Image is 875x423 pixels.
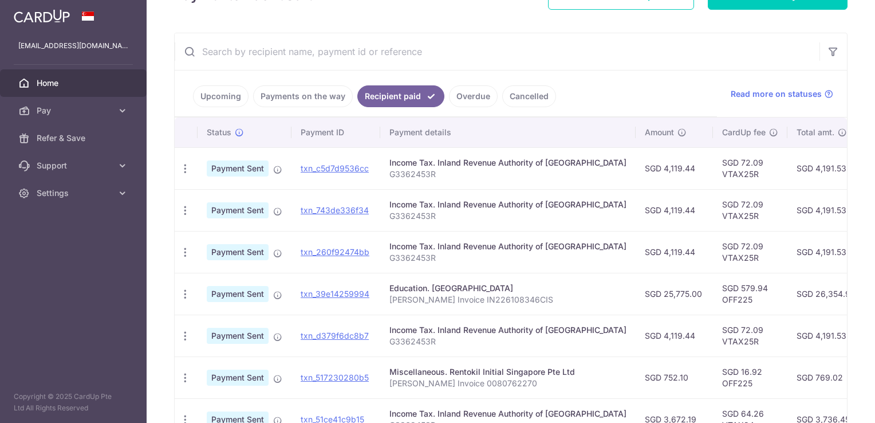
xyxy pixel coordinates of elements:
td: SGD 72.09 VTAX25R [713,231,787,273]
td: SGD 579.94 OFF225 [713,273,787,315]
a: Recipient paid [357,85,444,107]
th: Payment ID [291,117,380,147]
div: Income Tax. Inland Revenue Authority of [GEOGRAPHIC_DATA] [389,157,626,169]
td: SGD 4,191.53 [787,189,865,231]
td: SGD 16.92 OFF225 [713,357,787,398]
span: Payment Sent [207,328,269,344]
span: Home [37,77,112,89]
div: Income Tax. Inland Revenue Authority of [GEOGRAPHIC_DATA] [389,408,626,420]
a: txn_260f92474bb [301,247,369,257]
p: G3362453R [389,169,626,180]
p: G3362453R [389,210,626,222]
td: SGD 4,191.53 [787,315,865,357]
span: Payment Sent [207,244,269,260]
p: [PERSON_NAME] Invoice 0080762270 [389,378,626,389]
a: txn_39e14259994 [301,289,369,299]
input: Search by recipient name, payment id or reference [175,33,819,70]
div: Miscellaneous. Rentokil Initial Singapore Pte Ltd [389,366,626,378]
a: txn_517230280b5 [301,373,369,382]
div: Income Tax. Inland Revenue Authority of [GEOGRAPHIC_DATA] [389,324,626,336]
div: Income Tax. Inland Revenue Authority of [GEOGRAPHIC_DATA] [389,241,626,252]
td: SGD 25,775.00 [636,273,713,315]
td: SGD 4,191.53 [787,147,865,189]
a: txn_743de336f34 [301,205,369,215]
span: Total amt. [797,127,834,138]
span: Status [207,127,231,138]
a: txn_d379f6dc8b7 [301,331,369,340]
td: SGD 4,119.44 [636,231,713,273]
td: SGD 4,191.53 [787,231,865,273]
span: Payment Sent [207,286,269,302]
span: CardUp fee [722,127,766,138]
td: SGD 72.09 VTAX25R [713,147,787,189]
a: Overdue [449,85,498,107]
td: SGD 4,119.44 [636,189,713,231]
a: Cancelled [502,85,556,107]
th: Payment details [380,117,636,147]
span: Read more on statuses [731,88,822,100]
span: Refer & Save [37,132,112,144]
img: CardUp [14,9,70,23]
a: Read more on statuses [731,88,833,100]
div: Education. [GEOGRAPHIC_DATA] [389,283,626,294]
span: Payment Sent [207,202,269,218]
p: [PERSON_NAME] Invoice IN226108346CIS [389,294,626,305]
span: Payment Sent [207,160,269,177]
a: Payments on the way [253,85,353,107]
td: SGD 752.10 [636,357,713,398]
a: txn_c5d7d9536cc [301,163,369,173]
td: SGD 72.09 VTAX25R [713,189,787,231]
p: G3362453R [389,252,626,264]
span: Settings [37,187,112,199]
span: Pay [37,105,112,116]
p: [EMAIL_ADDRESS][DOMAIN_NAME] [18,40,128,52]
a: Upcoming [193,85,249,107]
td: SGD 26,354.94 [787,273,865,315]
div: Income Tax. Inland Revenue Authority of [GEOGRAPHIC_DATA] [389,199,626,210]
span: Support [37,160,112,171]
td: SGD 72.09 VTAX25R [713,315,787,357]
td: SGD 4,119.44 [636,147,713,189]
span: Amount [645,127,674,138]
span: Payment Sent [207,370,269,386]
p: G3362453R [389,336,626,347]
td: SGD 769.02 [787,357,865,398]
td: SGD 4,119.44 [636,315,713,357]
